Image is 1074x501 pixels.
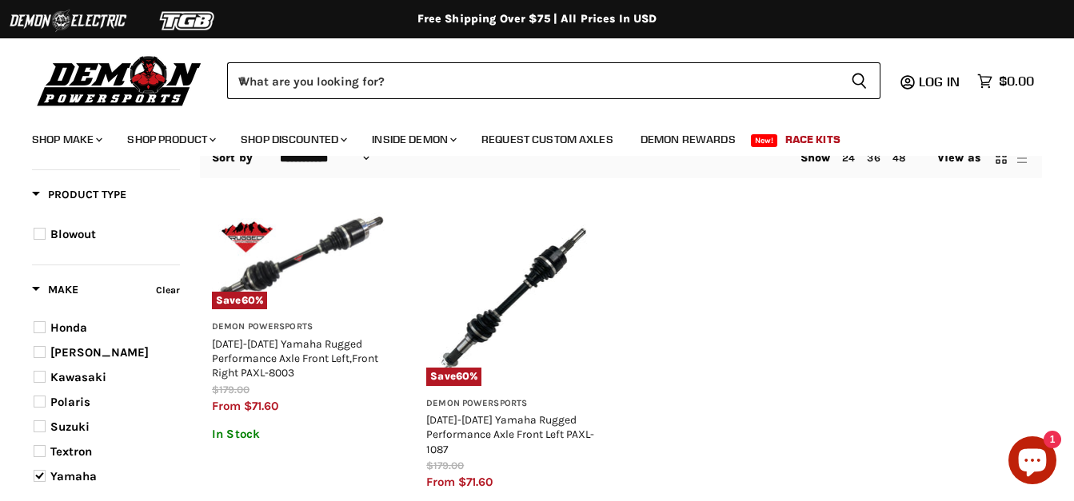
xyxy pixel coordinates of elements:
[32,282,78,302] button: Filter by Make
[20,117,1030,156] ul: Main menu
[867,152,880,164] a: 36
[426,398,601,410] h3: Demon Powersports
[969,70,1042,93] a: $0.00
[32,188,126,201] span: Product Type
[1004,436,1061,488] inbox-online-store-chat: Shopify online store chat
[50,419,90,434] span: Suzuki
[426,212,601,386] img: 2003-2007 Yamaha Rugged Performance Axle Front Left PAXL-1087
[32,187,126,207] button: Filter by Product Type
[212,427,386,441] p: In Stock
[469,123,625,156] a: Request Custom Axles
[751,134,778,147] span: New!
[200,138,1042,178] nav: Collection utilities
[242,294,255,306] span: 60
[244,399,278,413] span: $71.60
[115,123,226,156] a: Shop Product
[50,370,106,384] span: Kawasaki
[50,320,87,335] span: Honda
[20,123,112,156] a: Shop Make
[50,345,149,360] span: [PERSON_NAME]
[629,123,748,156] a: Demon Rewards
[50,444,92,459] span: Textron
[937,152,980,165] span: View as
[426,368,481,385] span: Save %
[892,152,905,164] a: 48
[456,370,469,382] span: 60
[919,74,960,89] span: Log in
[426,212,601,386] a: 2003-2007 Yamaha Rugged Performance Axle Front Left PAXL-1087Save60%
[426,413,594,455] a: [DATE]-[DATE] Yamaha Rugged Performance Axle Front Left PAXL-1087
[212,384,250,396] span: $179.00
[993,150,1009,166] button: grid view
[212,292,267,309] span: Save %
[32,283,78,296] span: Make
[1014,150,1030,166] button: list view
[360,123,466,156] a: Inside Demon
[212,321,386,333] h3: Demon Powersports
[842,152,855,164] a: 24
[8,6,128,36] img: Demon Electric Logo 2
[50,469,97,483] span: Yamaha
[229,123,357,156] a: Shop Discounted
[32,52,207,109] img: Demon Powersports
[999,74,1034,89] span: $0.00
[458,475,493,489] span: $71.60
[912,74,969,89] a: Log in
[426,459,464,471] span: $179.00
[212,152,253,165] label: Sort by
[50,227,96,241] span: Blowout
[426,475,455,489] span: from
[212,212,386,310] img: 2008-2013 Yamaha Rugged Performance Axle Front Left,Front Right PAXL-8003
[212,212,386,310] a: 2008-2013 Yamaha Rugged Performance Axle Front Left,Front Right PAXL-8003Save60%
[773,123,852,156] a: Race Kits
[838,62,880,99] button: Search
[128,6,248,36] img: TGB Logo 2
[212,399,241,413] span: from
[50,395,90,409] span: Polaris
[227,62,838,99] input: When autocomplete results are available use up and down arrows to review and enter to select
[212,337,378,379] a: [DATE]-[DATE] Yamaha Rugged Performance Axle Front Left,Front Right PAXL-8003
[227,62,880,99] form: Product
[801,151,831,165] span: Show
[152,281,180,303] button: Clear filter by Make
